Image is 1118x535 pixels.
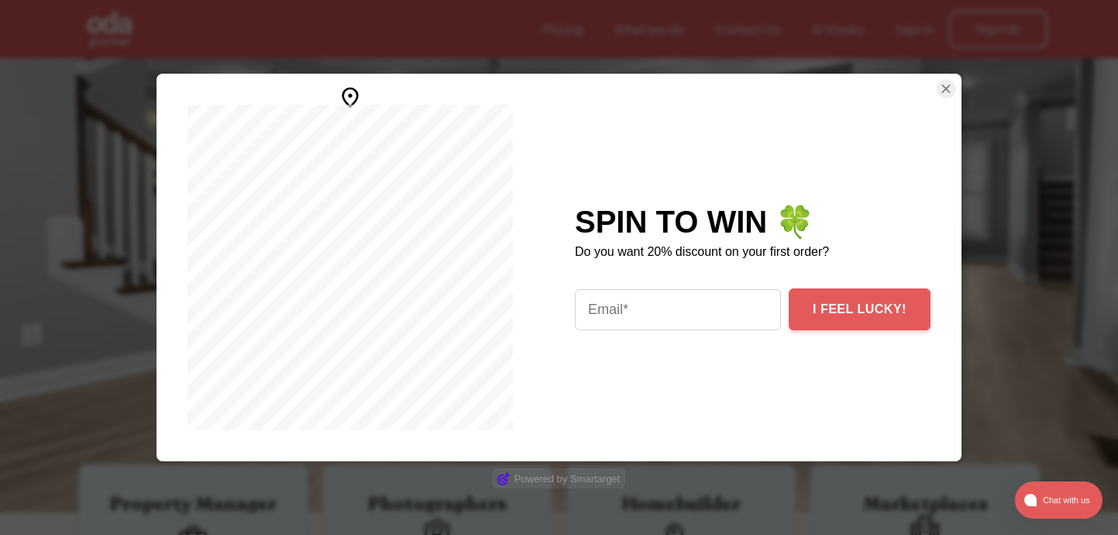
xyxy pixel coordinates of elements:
button: I FEEL LUCKY! [789,288,931,330]
button: atlas-launcher [1015,481,1103,519]
img: Close Button Icon [938,79,954,98]
p: Do you want 20% discount on your first order? [575,244,931,261]
span: Chat with us [1037,492,1093,509]
input: Email* [575,289,781,330]
button: Close Smartarget Popup [937,79,956,98]
div: SPIN TO WIN 🍀 [575,205,931,239]
img: svg+xml;charset=utf-8,%0A%3Csvg%20xmlns%3D%22http%3A%2F%2Fwww.w3.org%2F2000%2Fsvg%22%20height%3D%... [338,85,363,110]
